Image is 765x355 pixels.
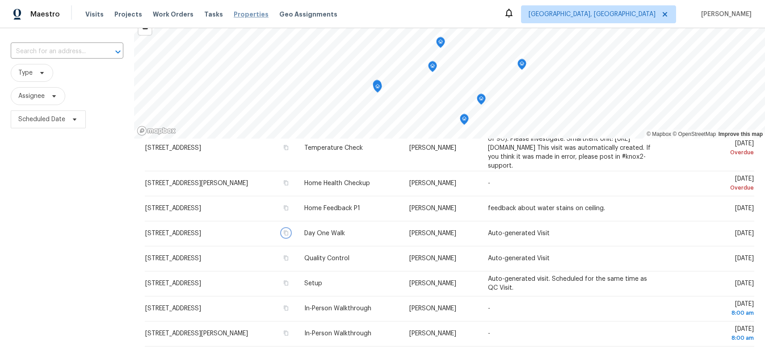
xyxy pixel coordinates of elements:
[282,304,290,312] button: Copy Address
[671,301,754,317] span: [DATE]
[85,10,104,19] span: Visits
[145,280,201,287] span: [STREET_ADDRESS]
[145,305,201,312] span: [STREET_ADDRESS]
[436,37,445,51] div: Map marker
[735,255,754,262] span: [DATE]
[282,279,290,287] button: Copy Address
[517,59,526,73] div: Map marker
[304,230,345,237] span: Day One Walk
[18,68,33,77] span: Type
[373,82,382,96] div: Map marker
[460,114,469,128] div: Map marker
[145,205,201,211] span: [STREET_ADDRESS]
[145,180,248,186] span: [STREET_ADDRESS][PERSON_NAME]
[282,329,290,337] button: Copy Address
[409,330,456,337] span: [PERSON_NAME]
[112,46,124,58] button: Open
[719,131,763,137] a: Improve this map
[137,126,176,136] a: Mapbox homepage
[488,230,550,237] span: Auto-generated Visit
[488,305,490,312] span: -
[671,326,754,342] span: [DATE]
[488,330,490,337] span: -
[279,10,337,19] span: Geo Assignments
[488,127,656,169] span: A high temperature of 91 detected (above the threshold of 90). Please investigate. SmartRent Unit...
[735,280,754,287] span: [DATE]
[145,145,201,151] span: [STREET_ADDRESS]
[145,255,201,262] span: [STREET_ADDRESS]
[18,92,45,101] span: Assignee
[409,305,456,312] span: [PERSON_NAME]
[282,254,290,262] button: Copy Address
[153,10,193,19] span: Work Orders
[11,45,98,59] input: Search for an address...
[409,255,456,262] span: [PERSON_NAME]
[134,4,765,139] canvas: Map
[114,10,142,19] span: Projects
[304,255,349,262] span: Quality Control
[282,204,290,212] button: Copy Address
[673,131,716,137] a: OpenStreetMap
[304,305,371,312] span: In-Person Walkthrough
[145,230,201,237] span: [STREET_ADDRESS]
[735,230,754,237] span: [DATE]
[409,180,456,186] span: [PERSON_NAME]
[488,205,605,211] span: feedback about water stains on ceiling.
[304,205,360,211] span: Home Feedback P1
[488,180,490,186] span: -
[671,148,754,157] div: Overdue
[428,61,437,75] div: Map marker
[409,145,456,151] span: [PERSON_NAME]
[671,309,754,317] div: 8:00 am
[282,144,290,152] button: Copy Address
[139,22,151,35] button: Zoom out
[488,276,647,291] span: Auto-generated visit. Scheduled for the same time as QC Visit.
[409,230,456,237] span: [PERSON_NAME]
[18,115,65,124] span: Scheduled Date
[698,10,752,19] span: [PERSON_NAME]
[409,280,456,287] span: [PERSON_NAME]
[671,334,754,342] div: 8:00 am
[304,145,363,151] span: Temperature Check
[409,205,456,211] span: [PERSON_NAME]
[234,10,269,19] span: Properties
[477,94,486,108] div: Map marker
[145,330,248,337] span: [STREET_ADDRESS][PERSON_NAME]
[30,10,60,19] span: Maestro
[373,80,382,94] div: Map marker
[671,140,754,157] span: [DATE]
[488,255,550,262] span: Auto-generated Visit
[204,11,223,17] span: Tasks
[304,180,370,186] span: Home Health Checkup
[735,205,754,211] span: [DATE]
[282,229,290,237] button: Copy Address
[671,183,754,192] div: Overdue
[529,10,656,19] span: [GEOGRAPHIC_DATA], [GEOGRAPHIC_DATA]
[671,176,754,192] span: [DATE]
[304,330,371,337] span: In-Person Walkthrough
[304,280,322,287] span: Setup
[647,131,671,137] a: Mapbox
